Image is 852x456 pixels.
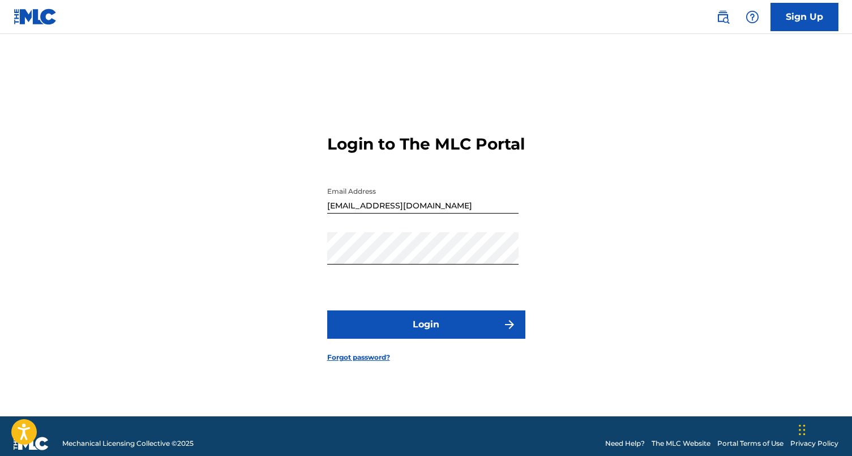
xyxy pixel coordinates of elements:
[327,134,525,154] h3: Login to The MLC Portal
[746,10,759,24] img: help
[712,6,734,28] a: Public Search
[503,318,516,331] img: f7272a7cc735f4ea7f67.svg
[605,438,645,449] a: Need Help?
[652,438,710,449] a: The MLC Website
[14,437,49,450] img: logo
[62,438,194,449] span: Mechanical Licensing Collective © 2025
[327,352,390,363] a: Forgot password?
[716,10,730,24] img: search
[717,438,784,449] a: Portal Terms of Use
[770,3,838,31] a: Sign Up
[790,438,838,449] a: Privacy Policy
[741,6,764,28] div: Help
[327,310,525,339] button: Login
[799,413,806,447] div: Drag
[795,402,852,456] iframe: Chat Widget
[14,8,57,25] img: MLC Logo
